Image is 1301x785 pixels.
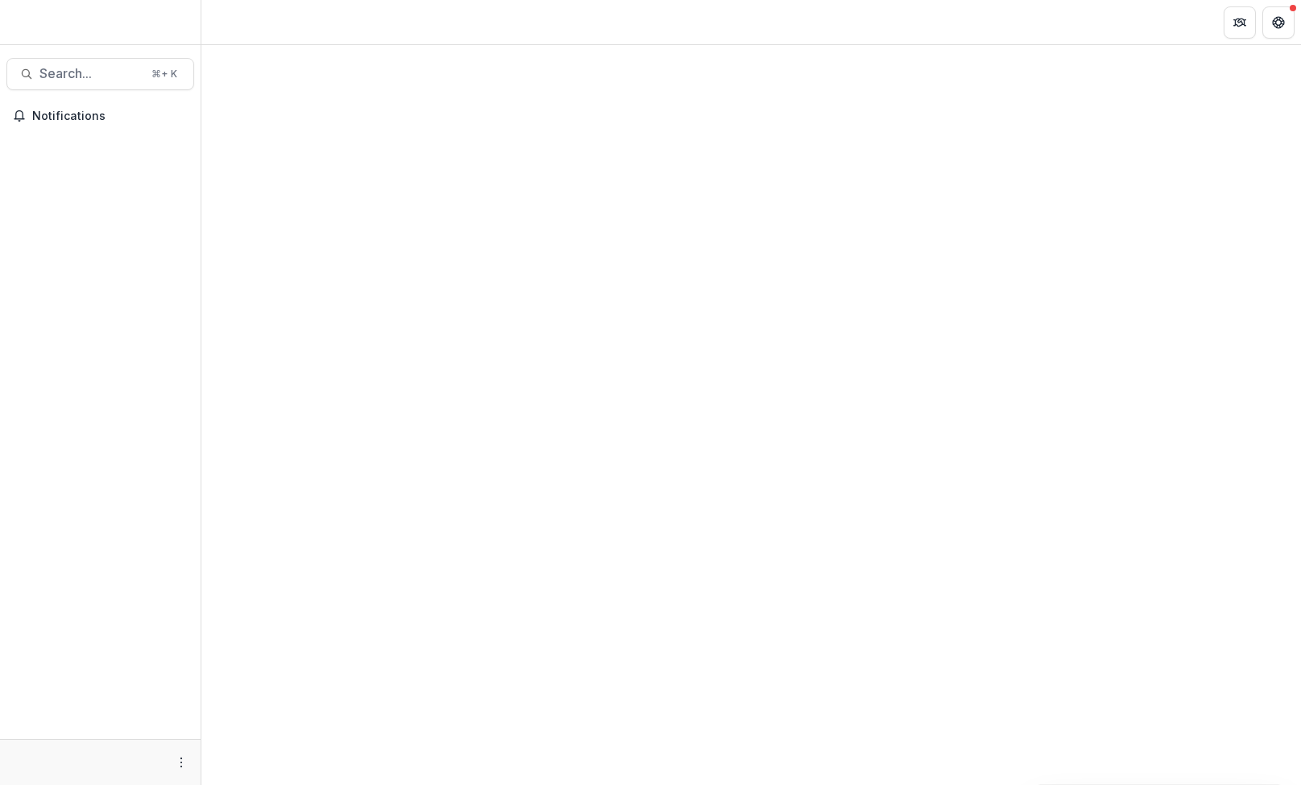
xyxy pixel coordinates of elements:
[6,103,194,129] button: Notifications
[1224,6,1256,39] button: Partners
[39,66,142,81] span: Search...
[6,58,194,90] button: Search...
[32,109,188,123] span: Notifications
[172,753,191,772] button: More
[148,65,180,83] div: ⌘ + K
[208,10,276,34] nav: breadcrumb
[1262,6,1295,39] button: Get Help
